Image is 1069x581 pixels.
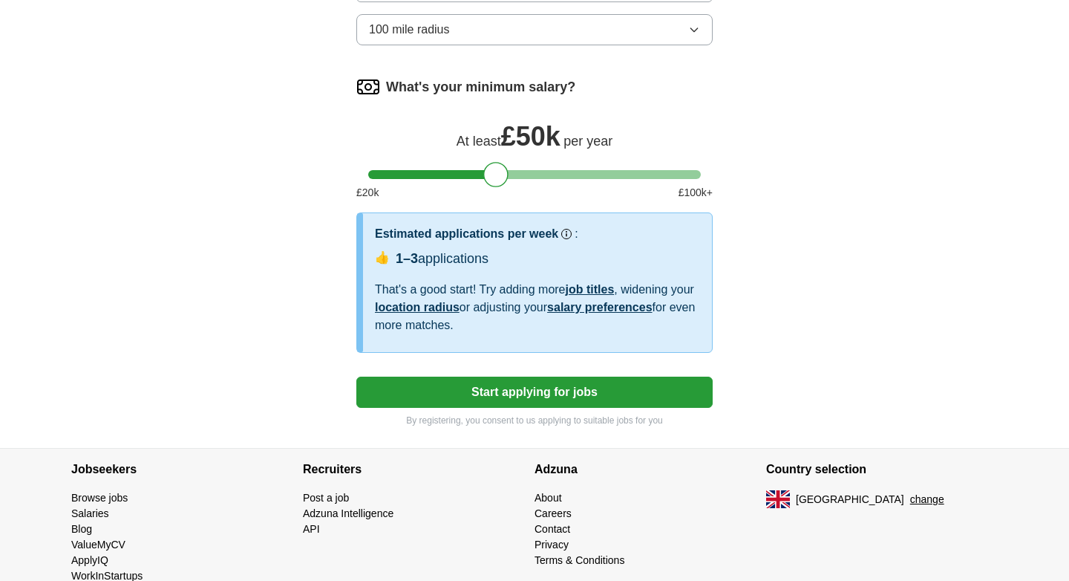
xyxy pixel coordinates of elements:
[356,414,713,427] p: By registering, you consent to us applying to suitable jobs for you
[71,539,125,551] a: ValueMyCV
[534,507,572,519] a: Careers
[501,121,560,152] span: £ 50k
[534,523,570,535] a: Contact
[910,492,944,507] button: change
[547,301,652,314] a: salary preferences
[375,249,390,267] span: 👍
[796,492,904,507] span: [GEOGRAPHIC_DATA]
[766,490,790,508] img: UK flag
[396,249,488,269] div: applications
[575,225,578,243] h3: :
[534,539,569,551] a: Privacy
[369,21,450,39] span: 100 mile radius
[303,523,320,535] a: API
[766,449,998,490] h4: Country selection
[71,507,109,519] a: Salaries
[506,188,702,215] span: Our best guess based on live jobs [DATE], and others like you.
[375,301,460,314] a: location radius
[375,281,700,334] div: That's a good start! Try adding more , widening your or adjusting your for even more matches.
[375,225,558,243] h3: Estimated applications per week
[303,507,393,519] a: Adzuna Intelligence
[356,377,713,408] button: Start applying for jobs
[396,251,418,266] span: 1–3
[356,14,713,45] button: 100 mile radius
[534,492,562,504] a: About
[566,283,615,296] a: job titles
[71,523,92,535] a: Blog
[303,492,349,504] a: Post a job
[534,554,624,566] a: Terms & Conditions
[563,134,612,149] span: per year
[386,77,575,97] label: What's your minimum salary?
[356,185,379,201] span: £ 20 k
[71,492,128,504] a: Browse jobs
[356,75,380,99] img: salary.png
[457,134,501,149] span: At least
[71,554,108,566] a: ApplyIQ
